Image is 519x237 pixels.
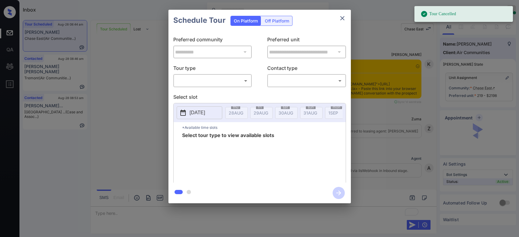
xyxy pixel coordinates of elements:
[267,36,346,46] p: Preferred unit
[173,93,346,103] p: Select slot
[267,64,346,74] p: Contact type
[182,122,346,133] p: *Available time slots
[173,36,252,46] p: Preferred community
[420,8,456,20] div: Tour Cancelled
[177,106,222,119] button: [DATE]
[262,16,292,26] div: Off Platform
[190,109,205,116] p: [DATE]
[231,16,261,26] div: On Platform
[182,133,274,181] span: Select tour type to view available slots
[173,64,252,74] p: Tour type
[168,10,230,31] h2: Schedule Tour
[336,12,348,24] button: close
